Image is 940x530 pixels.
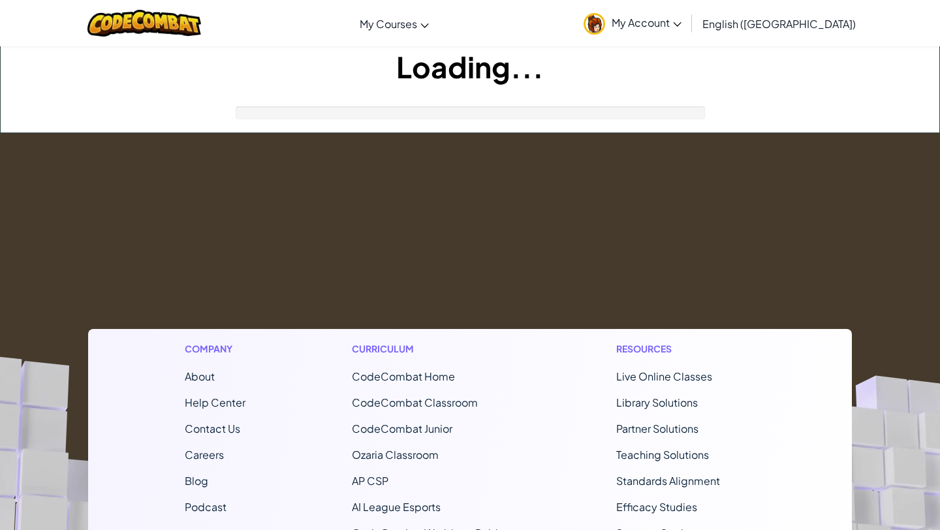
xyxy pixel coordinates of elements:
a: Careers [185,448,224,461]
h1: Curriculum [352,342,510,356]
a: CodeCombat Junior [352,422,452,435]
a: Ozaria Classroom [352,448,439,461]
a: Efficacy Studies [616,500,697,514]
img: CodeCombat logo [87,10,202,37]
a: Library Solutions [616,396,698,409]
a: AP CSP [352,474,388,488]
a: Live Online Classes [616,369,712,383]
a: Partner Solutions [616,422,698,435]
a: Blog [185,474,208,488]
a: Podcast [185,500,227,514]
a: My Account [577,3,688,44]
span: English ([GEOGRAPHIC_DATA]) [702,17,856,31]
a: Teaching Solutions [616,448,709,461]
a: About [185,369,215,383]
img: avatar [584,13,605,35]
a: Help Center [185,396,245,409]
h1: Resources [616,342,755,356]
a: AI League Esports [352,500,441,514]
span: My Account [612,16,681,29]
a: English ([GEOGRAPHIC_DATA]) [696,6,862,41]
h1: Loading... [1,46,939,87]
h1: Company [185,342,245,356]
span: CodeCombat Home [352,369,455,383]
span: Contact Us [185,422,240,435]
a: My Courses [353,6,435,41]
a: CodeCombat Classroom [352,396,478,409]
span: My Courses [360,17,417,31]
a: Standards Alignment [616,474,720,488]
